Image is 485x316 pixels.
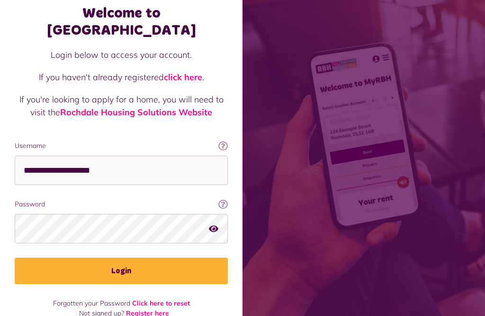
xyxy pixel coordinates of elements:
a: Click here to reset [132,299,190,307]
button: Login [15,258,228,284]
a: Rochdale Housing Solutions Website [60,107,212,118]
span: Forgotten your Password [53,299,130,307]
p: If you're looking to apply for a home, you will need to visit the [15,93,228,119]
p: If you haven't already registered . [15,71,228,84]
p: Login below to access your account. [15,48,228,61]
h1: Welcome to [GEOGRAPHIC_DATA] [15,5,228,39]
a: click here [164,72,202,83]
label: Password [15,199,228,209]
label: Username [15,141,228,151]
